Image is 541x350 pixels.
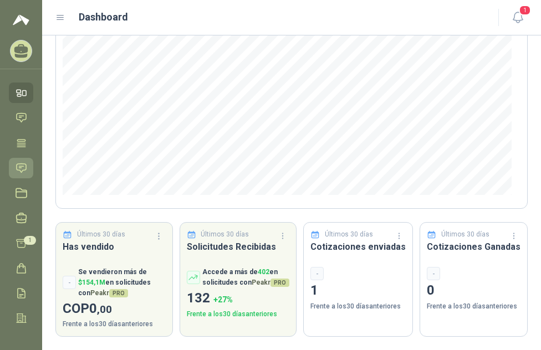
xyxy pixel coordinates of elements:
span: 1 [519,5,531,16]
div: - [63,276,76,289]
p: Frente a los 30 días anteriores [427,301,520,312]
p: 0 [427,280,520,301]
span: + 27 % [213,295,233,304]
p: Frente a los 30 días anteriores [310,301,406,312]
p: Frente a los 30 días anteriores [187,309,290,320]
p: Últimos 30 días [441,229,489,240]
p: Accede a más de en solicitudes con [202,267,290,288]
a: 1 [9,233,33,254]
h3: Cotizaciones Ganadas [427,240,520,254]
p: Frente a los 30 días anteriores [63,319,166,330]
span: ,00 [97,303,112,316]
h3: Cotizaciones enviadas [310,240,406,254]
span: PRO [109,289,128,297]
span: Peakr [252,279,289,286]
p: Últimos 30 días [325,229,373,240]
h1: Dashboard [79,9,128,25]
span: Peakr [90,289,128,297]
span: $ 154,1M [78,279,105,286]
p: Últimos 30 días [201,229,249,240]
span: 0 [89,301,112,316]
p: COP [63,298,166,320]
div: - [310,267,324,280]
p: Últimos 30 días [77,229,125,240]
span: PRO [270,279,289,287]
h3: Solicitudes Recibidas [187,240,290,254]
h3: Has vendido [63,240,166,254]
button: 1 [508,8,528,28]
p: 1 [310,280,406,301]
span: 402 [258,268,269,276]
img: Logo peakr [13,13,29,27]
div: - [427,267,440,280]
p: 132 [187,288,290,309]
span: 1 [24,236,36,245]
p: Se vendieron más de en solicitudes con [78,267,166,298]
